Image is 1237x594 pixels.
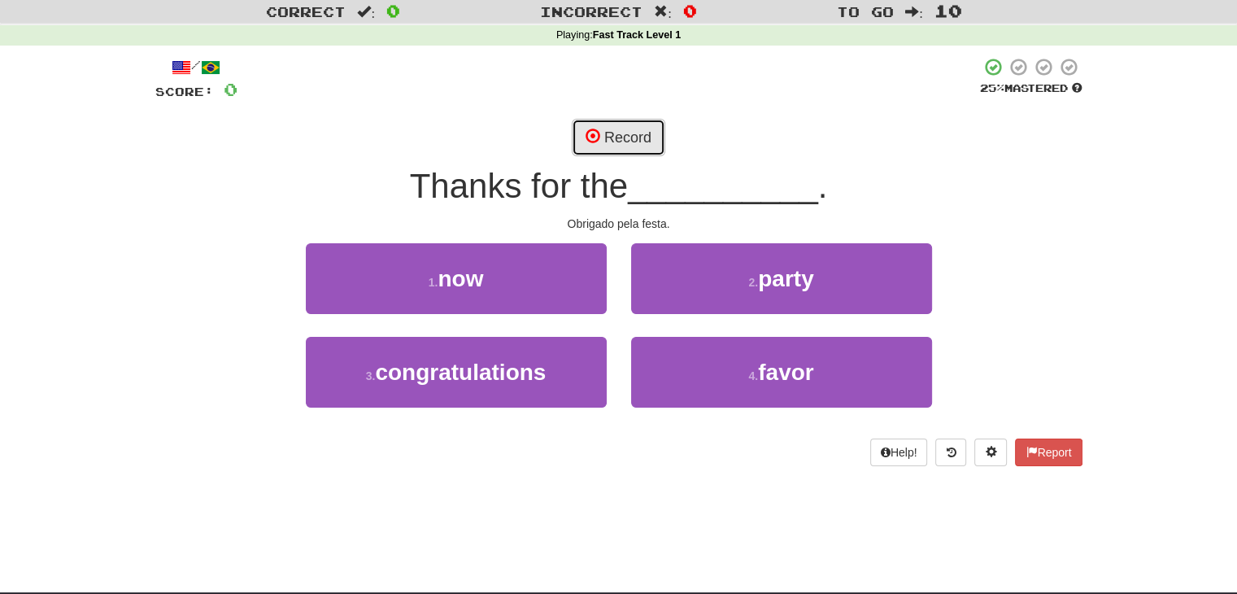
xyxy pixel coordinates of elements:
strong: Fast Track Level 1 [593,29,682,41]
small: 3 . [366,369,376,382]
button: Help! [870,439,928,466]
span: Correct [266,3,346,20]
span: Incorrect [540,3,642,20]
span: 0 [224,79,237,99]
div: / [155,57,237,77]
span: To go [837,3,894,20]
span: 10 [934,1,962,20]
span: : [654,5,672,19]
span: Thanks for the [410,167,628,205]
span: Score: [155,85,214,98]
span: . [818,167,828,205]
span: 0 [386,1,400,20]
small: 4 . [748,369,758,382]
button: 4.favor [631,337,932,408]
div: Mastered [980,81,1082,96]
span: 0 [683,1,697,20]
button: 1.now [306,243,607,314]
button: 3.congratulations [306,337,607,408]
span: 25 % [980,81,1004,94]
button: Round history (alt+y) [935,439,966,466]
span: : [905,5,923,19]
button: Record [572,119,665,156]
span: congratulations [375,360,546,385]
span: now [438,266,483,291]
small: 2 . [748,276,758,289]
span: favor [758,360,813,385]
div: Obrigado pela festa. [155,216,1082,232]
span: __________ [628,167,818,205]
button: 2.party [631,243,932,314]
span: : [357,5,375,19]
small: 1 . [429,276,438,289]
span: party [758,266,813,291]
button: Report [1015,439,1082,466]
